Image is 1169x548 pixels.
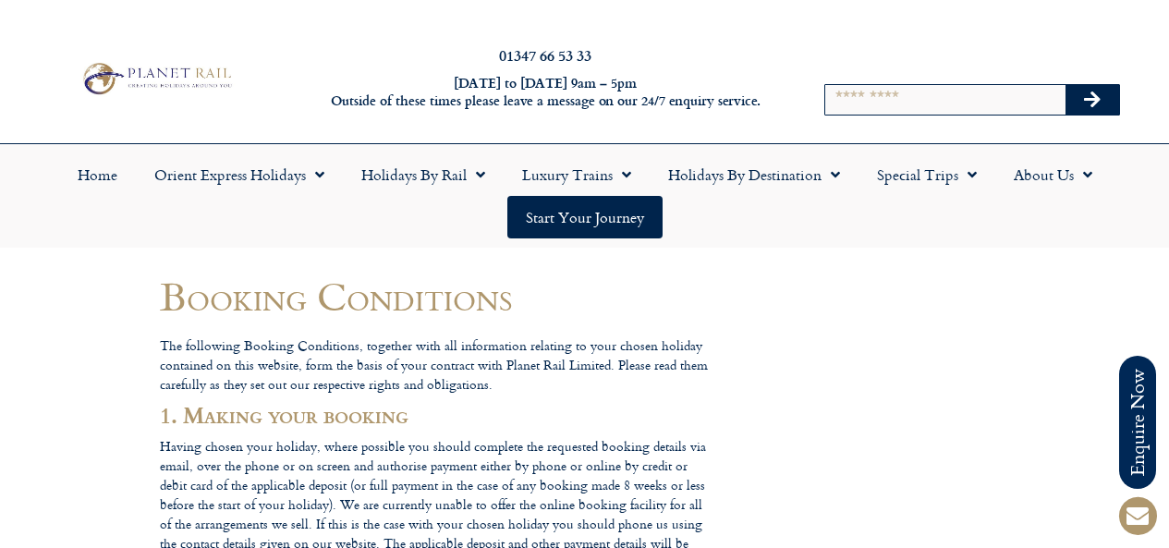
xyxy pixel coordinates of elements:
img: Planet Rail Train Holidays Logo [77,59,236,98]
a: About Us [995,153,1111,196]
nav: Menu [9,153,1160,238]
h6: [DATE] to [DATE] 9am – 5pm Outside of these times please leave a message on our 24/7 enquiry serv... [316,75,774,109]
a: Home [59,153,136,196]
a: Luxury Trains [504,153,650,196]
a: Orient Express Holidays [136,153,343,196]
a: Start your Journey [507,196,663,238]
a: Holidays by Destination [650,153,858,196]
button: Search [1065,85,1119,115]
a: 01347 66 53 33 [499,44,591,66]
a: Holidays by Rail [343,153,504,196]
a: Special Trips [858,153,995,196]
